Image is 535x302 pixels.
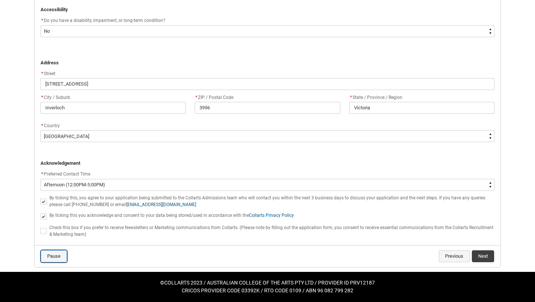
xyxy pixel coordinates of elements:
[41,95,43,100] abbr: required
[350,95,352,100] abbr: required
[41,250,67,262] button: Pause
[40,95,70,100] span: City / Suburb
[126,202,196,207] a: [EMAIL_ADDRESS][DOMAIN_NAME]
[439,250,470,262] button: Previous
[349,95,402,100] span: State / Province / Region
[40,71,55,76] span: Street
[41,171,43,177] abbr: required
[249,213,294,218] a: Collarts Privacy Policy
[40,7,68,12] strong: Accessibility
[44,18,165,23] span: Do you have a disability, impairment, or long-term condition?
[40,60,59,65] strong: Address
[44,171,90,177] span: Preferred Contact Time
[49,225,493,237] span: Check this box if you prefer to receive Newsletters or Marketing communications from Collarts. (P...
[41,123,43,128] abbr: required
[40,160,80,166] strong: Acknowledgement
[49,213,294,218] span: By ticking this you acknowledge and consent to your data being stored/used in accordance with the
[41,71,43,76] abbr: required
[195,95,233,100] span: ZIP / Postal Code
[41,18,43,23] abbr: required
[44,123,60,128] span: Country
[472,250,494,262] button: Next
[195,95,197,100] abbr: required
[49,195,485,207] span: By ticking this, you agree to your application being submitted to the Collarts Admissions team wh...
